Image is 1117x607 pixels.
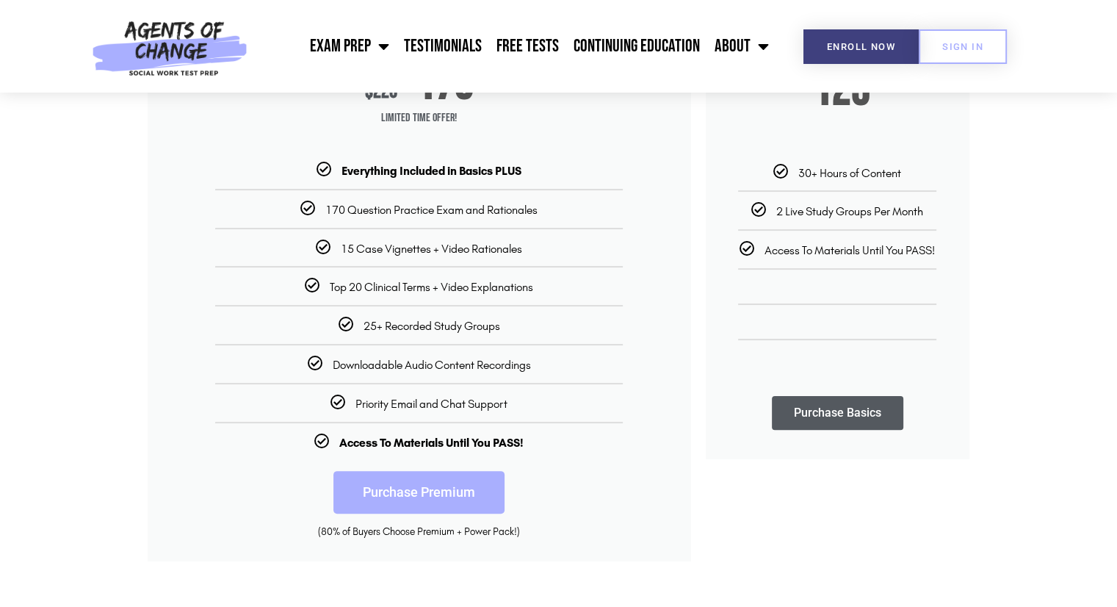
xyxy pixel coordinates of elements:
[397,28,489,65] a: Testimonials
[813,71,870,109] span: 125
[764,243,935,257] span: Access To Materials Until You PASS!
[707,28,776,65] a: About
[330,280,533,294] span: Top 20 Clinical Terms + Video Explanations
[355,397,507,411] span: Priority Email and Chat Support
[942,42,983,51] span: SIGN IN
[303,28,397,65] a: Exam Prep
[489,28,566,65] a: Free Tests
[772,396,903,430] a: Purchase Basics
[339,436,524,450] b: Access To Materials Until You PASS!
[341,242,522,256] span: 15 Case Vignettes + Video Rationales
[919,29,1007,64] a: SIGN IN
[325,203,538,217] span: 170 Question Practice Exam and Rationales
[566,28,707,65] a: Continuing Education
[148,104,691,133] span: Limited Time Offer!
[827,42,895,51] span: Enroll Now
[333,358,531,372] span: Downloadable Audio Content Recordings
[170,525,669,539] div: (80% of Buyers Choose Premium + Power Pack!)
[341,164,521,178] b: Everything Included in Basics PLUS
[364,319,500,333] span: 25+ Recorded Study Groups
[798,166,901,180] span: 30+ Hours of Content
[776,204,923,218] span: 2 Live Study Groups Per Month
[333,471,505,514] a: Purchase Premium
[255,28,776,65] nav: Menu
[803,29,919,64] a: Enroll Now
